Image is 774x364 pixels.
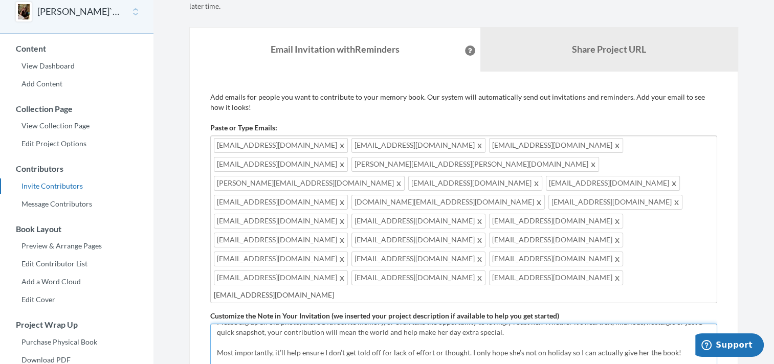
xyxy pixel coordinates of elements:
iframe: Opens a widget where you can chat to one of our agents [695,333,764,359]
span: [EMAIL_ADDRESS][DOMAIN_NAME] [489,233,623,247]
button: [PERSON_NAME]`s 50th Birthday [37,5,120,18]
span: [EMAIL_ADDRESS][DOMAIN_NAME] [408,176,542,191]
h3: Project Wrap Up [1,320,153,329]
span: [EMAIL_ADDRESS][DOMAIN_NAME] [546,176,680,191]
span: [PERSON_NAME][EMAIL_ADDRESS][DOMAIN_NAME] [214,176,405,191]
span: [EMAIL_ADDRESS][DOMAIN_NAME] [351,233,485,247]
span: [EMAIL_ADDRESS][DOMAIN_NAME] [214,214,348,229]
span: [EMAIL_ADDRESS][DOMAIN_NAME] [351,252,485,266]
h3: Content [1,44,153,53]
span: [EMAIL_ADDRESS][DOMAIN_NAME] [489,252,623,266]
span: [PERSON_NAME][EMAIL_ADDRESS][PERSON_NAME][DOMAIN_NAME] [351,157,599,172]
span: [EMAIL_ADDRESS][DOMAIN_NAME] [489,270,623,285]
span: [EMAIL_ADDRESS][DOMAIN_NAME] [351,138,485,153]
span: [EMAIL_ADDRESS][DOMAIN_NAME] [351,270,485,285]
span: [EMAIL_ADDRESS][DOMAIN_NAME] [351,214,485,229]
h3: Collection Page [1,104,153,113]
strong: Email Invitation with Reminders [271,43,400,55]
span: [DOMAIN_NAME][EMAIL_ADDRESS][DOMAIN_NAME] [351,195,545,210]
p: Add emails for people you want to contribute to your memory book. Our system will automatically s... [210,92,717,112]
span: [EMAIL_ADDRESS][DOMAIN_NAME] [548,195,682,210]
span: [EMAIL_ADDRESS][DOMAIN_NAME] [214,138,348,153]
span: [EMAIL_ADDRESS][DOMAIN_NAME] [214,233,348,247]
span: [EMAIL_ADDRESS][DOMAIN_NAME] [489,214,623,229]
label: Paste or Type Emails: [210,123,277,133]
span: [EMAIL_ADDRESS][DOMAIN_NAME] [214,195,348,210]
h3: Contributors [1,164,153,173]
span: [EMAIL_ADDRESS][DOMAIN_NAME] [489,138,623,153]
b: Share Project URL [572,43,646,55]
h3: Book Layout [1,224,153,234]
label: Customize the Note in Your Invitation (we inserted your project description if available to help ... [210,311,559,321]
span: [EMAIL_ADDRESS][DOMAIN_NAME] [214,252,348,266]
span: [EMAIL_ADDRESS][DOMAIN_NAME] [214,157,348,172]
span: [EMAIL_ADDRESS][DOMAIN_NAME] [214,270,348,285]
input: Add contributor email(s) here... [214,289,714,301]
